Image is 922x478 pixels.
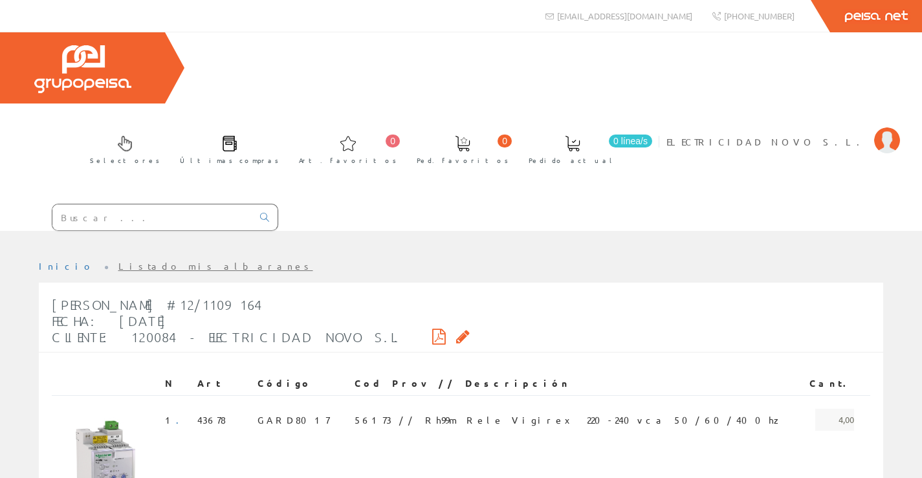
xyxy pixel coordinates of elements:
span: Últimas compras [180,154,279,167]
span: [EMAIL_ADDRESS][DOMAIN_NAME] [557,10,692,21]
a: Listado mis albaranes [118,260,313,272]
a: ELECTRICIDAD NOVO S.L. [666,125,900,137]
span: ELECTRICIDAD NOVO S.L. [666,135,868,148]
th: N [160,372,192,395]
th: Art [192,372,252,395]
span: 0 [498,135,512,147]
th: Cant. [803,372,860,395]
input: Buscar ... [52,204,252,230]
th: Código [252,372,350,395]
span: Pedido actual [529,154,617,167]
span: 0 línea/s [609,135,652,147]
span: [PHONE_NUMBER] [724,10,795,21]
i: Descargar PDF [432,332,446,341]
span: Selectores [90,154,160,167]
img: Grupo Peisa [34,45,131,93]
a: . [176,414,187,426]
i: Solicitar por email copia firmada [456,332,470,341]
span: [PERSON_NAME] #12/1109164 Fecha: [DATE] Cliente: 120084 - ELECTRICIDAD NOVO S.L. [52,297,401,345]
a: Selectores [77,125,166,172]
span: 56173 // Rh99m Rele Vigirex 220-240vca 50/60/400hz [355,409,784,431]
span: 43678 [197,409,226,431]
span: Art. favoritos [299,154,397,167]
a: Últimas compras [167,125,285,172]
th: Cod Prov // Descripción [349,372,802,395]
a: Inicio [39,260,94,272]
span: 4,00 [815,409,854,431]
span: 1 [165,409,187,431]
span: 0 [386,135,400,147]
span: GARD8017 [258,409,329,431]
span: Ped. favoritos [417,154,509,167]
